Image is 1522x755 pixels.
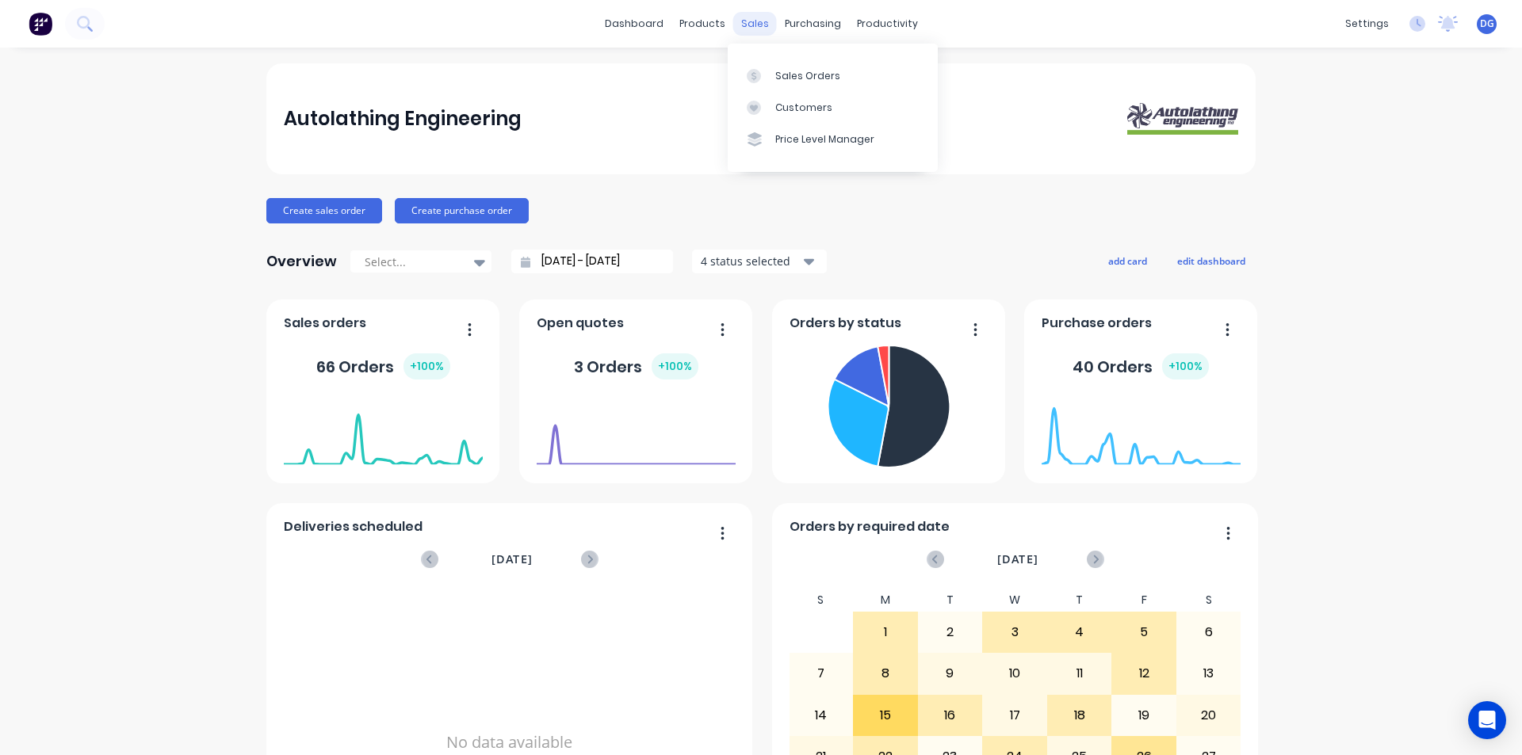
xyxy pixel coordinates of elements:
[266,246,337,277] div: Overview
[790,314,901,333] span: Orders by status
[918,589,983,612] div: T
[395,198,529,223] button: Create purchase order
[775,132,874,147] div: Price Level Manager
[1112,654,1176,693] div: 12
[1167,250,1256,271] button: edit dashboard
[1112,612,1176,652] div: 5
[919,612,982,652] div: 2
[597,12,671,36] a: dashboard
[1112,696,1176,735] div: 19
[652,353,698,379] div: + 100 %
[777,12,849,36] div: purchasing
[775,69,840,83] div: Sales Orders
[919,654,982,693] div: 9
[790,654,853,693] div: 7
[919,696,982,735] div: 16
[284,314,366,333] span: Sales orders
[854,696,917,735] div: 15
[997,551,1038,568] span: [DATE]
[854,612,917,652] div: 1
[692,250,827,273] button: 4 status selected
[1177,696,1241,735] div: 20
[790,517,950,536] span: Orders by required date
[790,696,853,735] div: 14
[266,198,382,223] button: Create sales order
[1048,696,1111,735] div: 18
[854,654,917,693] div: 8
[1098,250,1157,271] button: add card
[733,12,777,36] div: sales
[1127,103,1238,135] img: Autolathing Engineering
[574,353,698,379] div: 3 Orders
[728,124,938,155] a: Price Level Manager
[775,101,832,115] div: Customers
[284,103,522,135] div: Autolathing Engineering
[29,12,52,36] img: Factory
[1177,654,1241,693] div: 13
[1468,701,1506,739] div: Open Intercom Messenger
[1176,589,1241,612] div: S
[1111,589,1176,612] div: F
[983,612,1046,652] div: 3
[1048,654,1111,693] div: 11
[1480,17,1494,31] span: DG
[1337,12,1397,36] div: settings
[1048,612,1111,652] div: 4
[537,314,624,333] span: Open quotes
[1047,589,1112,612] div: T
[728,59,938,91] a: Sales Orders
[316,353,450,379] div: 66 Orders
[728,92,938,124] a: Customers
[491,551,533,568] span: [DATE]
[1162,353,1209,379] div: + 100 %
[403,353,450,379] div: + 100 %
[789,589,854,612] div: S
[849,12,926,36] div: productivity
[983,654,1046,693] div: 10
[1073,353,1209,379] div: 40 Orders
[671,12,733,36] div: products
[1042,314,1152,333] span: Purchase orders
[701,253,801,269] div: 4 status selected
[853,589,918,612] div: M
[982,589,1047,612] div: W
[983,696,1046,735] div: 17
[1177,612,1241,652] div: 6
